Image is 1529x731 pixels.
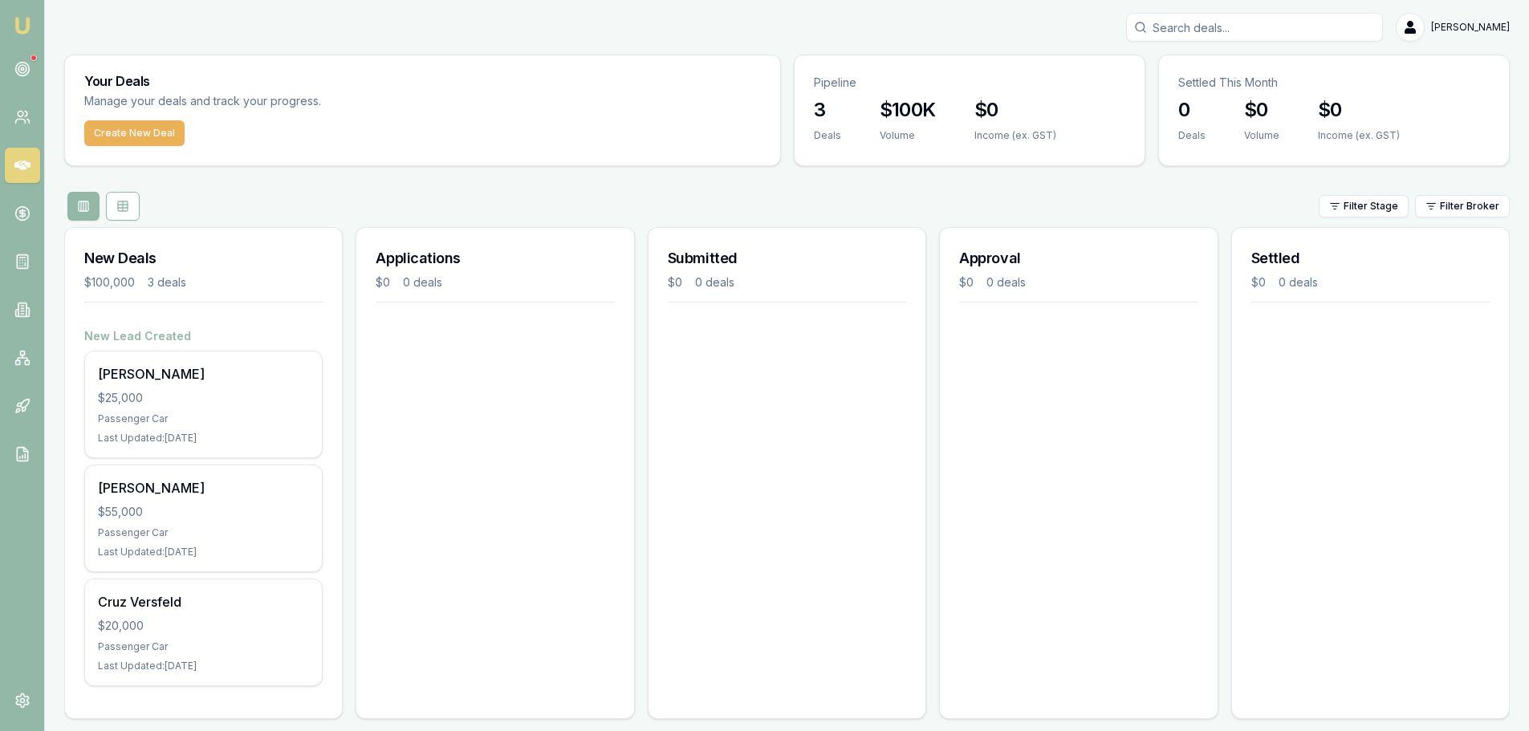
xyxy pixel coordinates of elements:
[98,478,309,497] div: [PERSON_NAME]
[1440,200,1499,213] span: Filter Broker
[98,640,309,653] div: Passenger Car
[98,660,309,672] div: Last Updated: [DATE]
[376,247,614,270] h3: Applications
[98,364,309,384] div: [PERSON_NAME]
[1244,97,1279,123] h3: $0
[84,328,323,344] h4: New Lead Created
[1431,21,1510,34] span: [PERSON_NAME]
[814,75,1125,91] p: Pipeline
[1251,247,1490,270] h3: Settled
[98,412,309,425] div: Passenger Car
[13,16,32,35] img: emu-icon-u.png
[376,274,390,290] div: $0
[98,432,309,445] div: Last Updated: [DATE]
[1126,13,1383,42] input: Search deals
[1318,97,1400,123] h3: $0
[98,526,309,539] div: Passenger Car
[986,274,1026,290] div: 0 deals
[668,247,906,270] h3: Submitted
[959,274,974,290] div: $0
[98,618,309,634] div: $20,000
[148,274,186,290] div: 3 deals
[1178,129,1206,142] div: Deals
[98,390,309,406] div: $25,000
[974,129,1056,142] div: Income (ex. GST)
[880,97,936,123] h3: $100K
[84,92,495,111] p: Manage your deals and track your progress.
[403,274,442,290] div: 0 deals
[84,120,185,146] button: Create New Deal
[84,247,323,270] h3: New Deals
[84,274,135,290] div: $100,000
[98,592,309,611] div: Cruz Versfeld
[1251,274,1266,290] div: $0
[98,504,309,520] div: $55,000
[880,129,936,142] div: Volume
[1344,200,1398,213] span: Filter Stage
[814,129,841,142] div: Deals
[84,75,761,87] h3: Your Deals
[814,97,841,123] h3: 3
[1319,195,1409,217] button: Filter Stage
[695,274,734,290] div: 0 deals
[1178,75,1490,91] p: Settled This Month
[974,97,1056,123] h3: $0
[1279,274,1318,290] div: 0 deals
[959,247,1198,270] h3: Approval
[98,546,309,558] div: Last Updated: [DATE]
[1244,129,1279,142] div: Volume
[668,274,682,290] div: $0
[1415,195,1510,217] button: Filter Broker
[1178,97,1206,123] h3: 0
[1318,129,1400,142] div: Income (ex. GST)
